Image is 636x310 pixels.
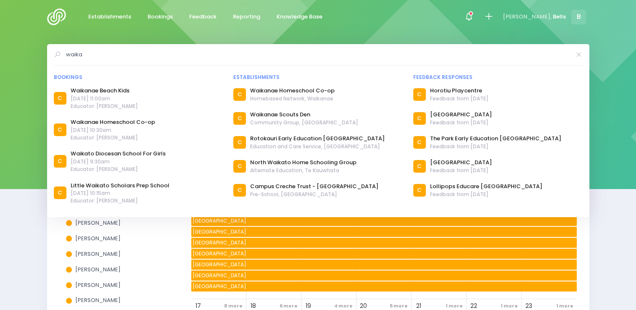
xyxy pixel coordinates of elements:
span: Avon School [191,238,577,248]
span: Educator: [PERSON_NAME] [71,102,138,110]
span: Waitomo Caves School [191,227,577,237]
span: Feedback from [DATE] [430,143,561,150]
span: Homebased Network, Waikanae [250,95,335,102]
div: C [413,184,426,197]
span: [DATE] 10:30am [71,126,155,134]
span: [PERSON_NAME] [75,296,121,304]
a: Campus Creche Trust - [GEOGRAPHIC_DATA] [250,182,378,191]
a: The Park Early Education [GEOGRAPHIC_DATA] [430,134,561,143]
div: C [413,160,426,173]
span: Feedback from [DATE] [430,167,492,174]
a: Lollipops Educare [GEOGRAPHIC_DATA] [430,182,542,191]
span: Feedback from [DATE] [430,95,488,102]
span: Educator: [PERSON_NAME] [71,134,155,142]
a: Waikato Diocesan School For Girls [71,150,166,158]
a: Knowledge Base [270,9,330,25]
div: C [233,112,246,125]
span: [PERSON_NAME] [75,281,121,289]
span: [DATE] 9:30am [71,158,166,166]
span: Educator: [PERSON_NAME] [71,166,166,173]
span: [PERSON_NAME] [75,265,121,273]
span: [DATE] 11:00am [71,95,138,102]
span: B [571,10,586,24]
div: C [54,155,66,168]
div: Bookings [54,74,223,81]
span: [PERSON_NAME], [503,13,552,21]
div: C [54,92,66,105]
div: C [413,88,426,101]
a: Little Waikato Scholars Prep School [71,181,169,190]
span: Education and Care Service, [GEOGRAPHIC_DATA] [250,143,385,150]
span: Awakeri School [191,271,577,281]
span: Educator: [PERSON_NAME] [71,197,169,205]
a: Feedback [182,9,224,25]
a: Rotokauri Early Education [GEOGRAPHIC_DATA] [250,134,385,143]
span: Feedback [189,13,216,21]
span: [PERSON_NAME] [75,234,121,242]
a: Waikanae Homeschool Co-op [71,118,155,126]
div: C [413,136,426,149]
span: Awakeri School [191,260,577,270]
div: C [233,160,246,173]
span: Community Group, [GEOGRAPHIC_DATA] [250,119,358,126]
span: Te Pahu School [191,216,577,226]
span: Alternate Education, Te Kauwhata [250,167,356,174]
div: C [54,123,66,136]
span: Knowledge Base [277,13,322,21]
span: Feedback from [DATE] [430,191,542,198]
span: [DATE] 10:15am [71,189,169,197]
a: Bookings [141,9,180,25]
span: Establishments [88,13,131,21]
a: Establishments [82,9,138,25]
div: C [54,187,66,199]
span: Feedback from [DATE] [430,119,492,126]
a: Reporting [226,9,267,25]
div: Establishments [233,74,403,81]
a: North Waikato Home Schooling Group [250,158,356,167]
div: C [233,136,246,149]
span: Bells [553,13,566,21]
span: Pre-School, [GEOGRAPHIC_DATA] [250,191,378,198]
a: Waikanae Beach Kids [71,87,138,95]
a: Horotiu Playcentre [430,87,488,95]
div: Feedback responses [413,74,583,81]
a: Waikanae Scouts Den [250,110,358,119]
span: Bulls Primary School [191,281,577,292]
span: Bookings [148,13,173,21]
span: [PERSON_NAME] [75,250,121,258]
a: [GEOGRAPHIC_DATA] [430,158,492,167]
img: Logo [47,8,71,25]
input: Search for anything (like establishments, bookings, or feedback) [66,48,571,61]
div: C [233,88,246,101]
div: C [413,112,426,125]
span: Kinohaku School [191,249,577,259]
span: Reporting [233,13,260,21]
div: C [233,184,246,197]
span: [PERSON_NAME] [75,219,121,227]
a: [GEOGRAPHIC_DATA] [430,110,492,119]
a: Waikanae Homeschool Co-op [250,87,335,95]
